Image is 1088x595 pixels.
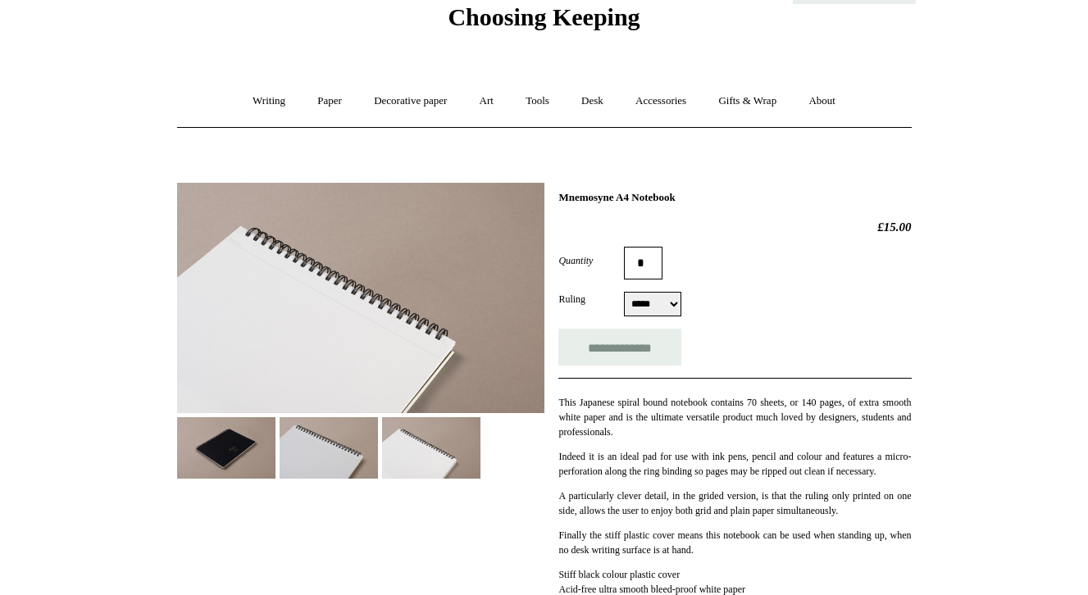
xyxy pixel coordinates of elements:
a: Gifts & Wrap [703,79,791,123]
a: About [794,79,850,123]
a: Tools [511,79,564,123]
label: Quantity [558,253,624,268]
a: Art [465,79,508,123]
a: Desk [567,79,618,123]
img: Mnemosyne A4 Notebook [382,417,480,479]
a: Decorative paper [359,79,462,123]
p: A particularly clever detail, in the grided version, is that the ruling only printed on one side,... [558,488,911,518]
p: This Japanese spiral bound notebook contains 70 sheets, or 140 pages, of extra smooth white paper... [558,395,911,439]
label: Ruling [558,292,624,307]
span: Stiff black colour plastic cover [558,569,680,580]
h2: £15.00 [558,220,911,234]
a: Accessories [621,79,701,123]
a: Writing [238,79,300,123]
span: Acid-free ultra smooth bleed-proof white paper [558,584,745,595]
a: Choosing Keeping [448,16,640,28]
p: Finally the stiff plastic cover means this notebook can be used when standing up, when no desk wr... [558,528,911,557]
img: Mnemosyne A4 Notebook [177,417,275,479]
img: Mnemosyne A4 Notebook [280,417,378,479]
p: Indeed it is an ideal pad for use with ink pens, pencil and colour and features a micro-perforati... [558,449,911,479]
span: Choosing Keeping [448,3,640,30]
h1: Mnemosyne A4 Notebook [558,191,911,204]
a: Paper [303,79,357,123]
img: Mnemosyne A4 Notebook [177,183,544,413]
